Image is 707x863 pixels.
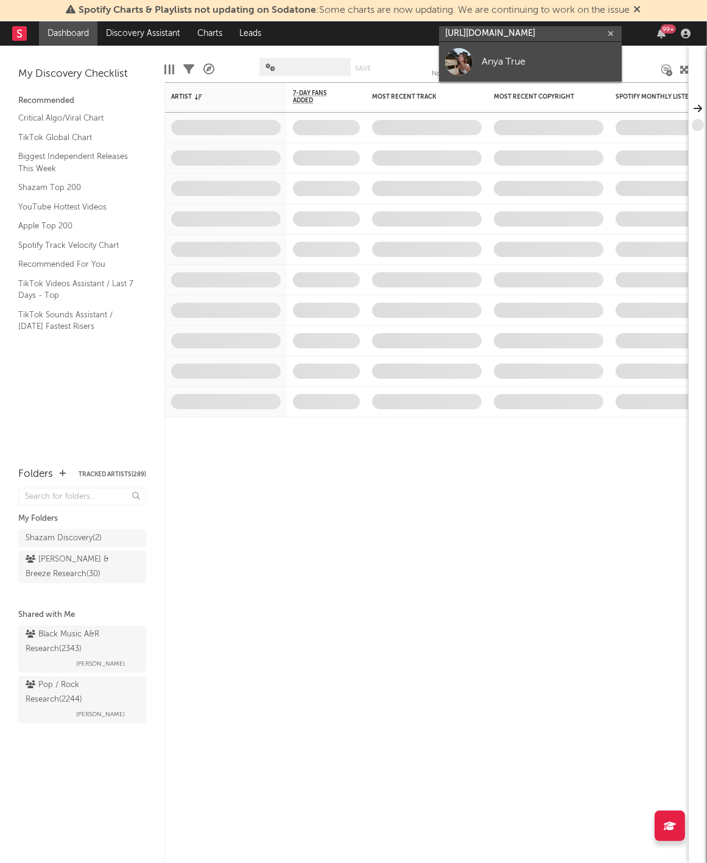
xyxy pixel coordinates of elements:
span: : Some charts are now updating. We are continuing to work on the issue [79,5,630,15]
a: YouTube Hottest Videos [18,200,134,214]
a: Anya True [439,42,622,82]
div: 99 + [661,24,676,33]
a: [PERSON_NAME] & Breeze Research(30) [18,551,146,583]
a: Shazam Top 200 [18,181,134,194]
a: Black Music A&R Research(2343)[PERSON_NAME] [18,625,146,673]
span: Dismiss [634,5,641,15]
div: Pop / Rock Research ( 2244 ) [26,678,136,707]
div: My Discovery Checklist [18,67,146,82]
a: Shazam Discovery(2) [18,529,146,548]
a: Charts [189,21,231,46]
div: Folders [18,467,53,482]
a: Discovery Assistant [97,21,189,46]
div: Black Music A&R Research ( 2343 ) [26,627,136,657]
button: Save [355,65,371,72]
a: Biggest Independent Releases This Week [18,150,134,175]
button: 99+ [657,29,666,38]
div: Spotify Monthly Listeners [616,93,707,100]
span: [PERSON_NAME] [76,657,125,671]
div: Most Recent Copyright [494,93,585,100]
div: Filters [183,52,194,87]
input: Search for folders... [18,488,146,505]
div: Anya True [482,55,616,69]
a: Apple Top 200 [18,219,134,233]
a: Recommended For You [18,258,134,271]
a: TikTok Sounds Assistant / [DATE] Fastest Risers [18,308,134,333]
a: Pop / Rock Research(2244)[PERSON_NAME] [18,676,146,724]
div: Most Recent Track [372,93,463,100]
a: Dashboard [39,21,97,46]
div: My Folders [18,512,146,526]
span: 7-Day Fans Added [293,90,342,104]
div: [PERSON_NAME] & Breeze Research ( 30 ) [26,552,111,582]
a: Spotify Track Velocity Chart [18,239,134,252]
span: [PERSON_NAME] [76,707,125,722]
a: TikTok Videos Assistant / Last 7 Days - Top [18,277,134,302]
div: Artist [171,93,262,100]
div: Recommended [18,94,146,108]
a: Critical Algo/Viral Chart [18,111,134,125]
input: Search for artists [439,26,622,41]
button: Tracked Artists(289) [79,471,146,477]
div: Shazam Discovery ( 2 ) [26,531,102,546]
a: TikTok Global Chart [18,131,134,144]
div: Notifications (Artist) [432,52,481,87]
div: Shared with Me [18,608,146,622]
div: Notifications (Artist) [432,67,481,82]
a: Leads [231,21,270,46]
span: Spotify Charts & Playlists not updating on Sodatone [79,5,317,15]
div: A&R Pipeline [203,52,214,87]
div: Edit Columns [164,52,174,87]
